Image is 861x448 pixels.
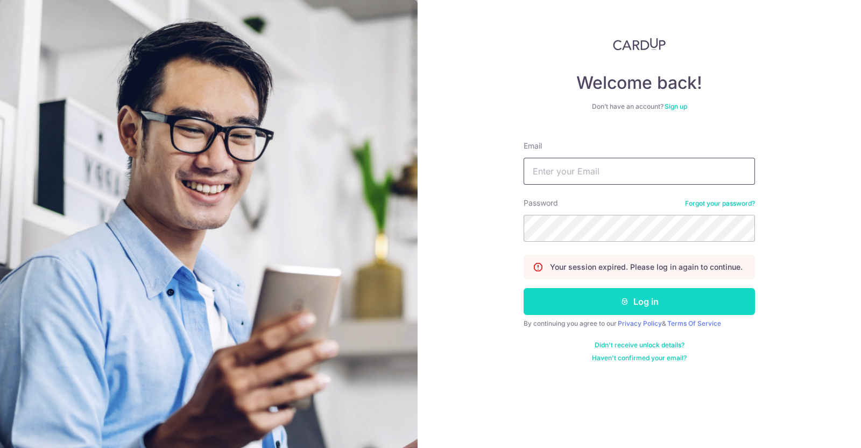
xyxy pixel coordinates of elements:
a: Sign up [665,102,687,110]
a: Haven't confirmed your email? [592,354,687,362]
img: CardUp Logo [613,38,666,51]
div: Don’t have an account? [524,102,755,111]
input: Enter your Email [524,158,755,185]
button: Log in [524,288,755,315]
p: Your session expired. Please log in again to continue. [550,262,743,272]
div: By continuing you agree to our & [524,319,755,328]
a: Terms Of Service [667,319,721,327]
label: Password [524,198,558,208]
a: Didn't receive unlock details? [595,341,684,349]
a: Forgot your password? [685,199,755,208]
h4: Welcome back! [524,72,755,94]
a: Privacy Policy [618,319,662,327]
label: Email [524,141,542,151]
